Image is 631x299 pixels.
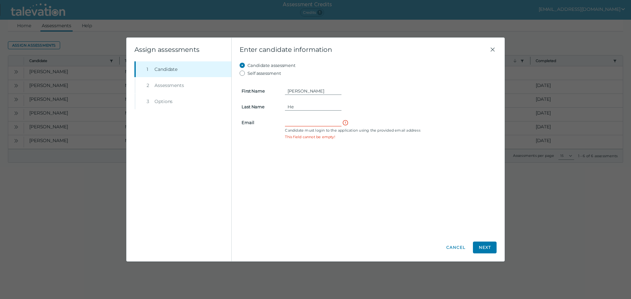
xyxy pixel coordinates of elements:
[489,46,497,53] button: Close
[147,66,152,73] div: 1
[154,66,177,73] span: Candidate
[444,242,468,253] button: Cancel
[285,134,495,139] clr-control-error: This field cannot be empty!
[247,61,295,69] label: Candidate assessment
[134,46,199,53] clr-wizard-title: Assign assessments
[238,104,281,109] label: Last Name
[473,242,497,253] button: Next
[240,46,489,53] span: Enter candidate information
[136,61,231,77] button: 1Candidate
[238,88,281,94] label: First Name
[134,61,231,109] nav: Wizard steps
[238,120,281,125] label: Email
[285,128,495,133] clr-control-helper: Candidate must login to the application using the provided email address
[247,69,281,77] label: Self assessment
